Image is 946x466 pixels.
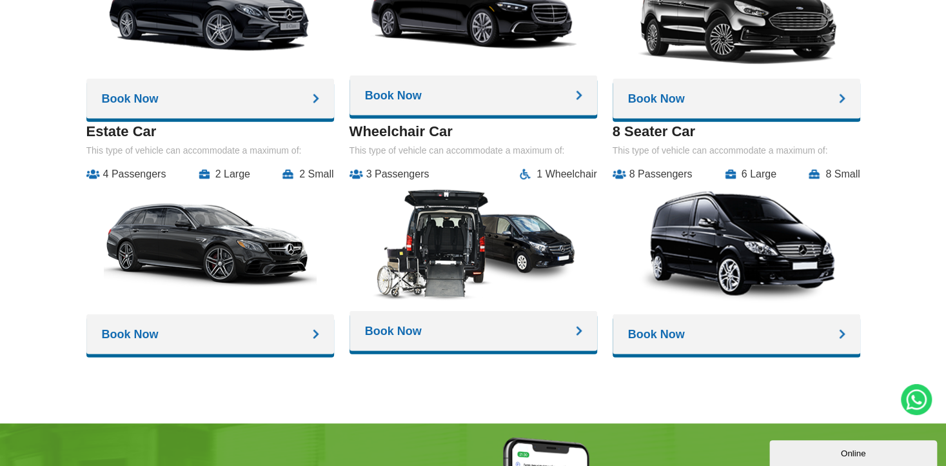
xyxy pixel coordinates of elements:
li: 2 Small [282,168,333,180]
a: Book Now [613,314,860,354]
li: 6 Large [725,168,776,180]
h3: 8 Seater Car [613,123,860,140]
h3: Estate Car [86,123,334,140]
li: 8 Passengers [613,168,693,180]
h3: Wheelchair Car [350,123,597,140]
li: 4 Passengers [86,168,166,180]
a: Book Now [350,311,597,351]
p: This type of vehicle can accommodate a maximum of: [86,145,334,156]
p: This type of vehicle can accommodate a maximum of: [350,145,597,156]
li: 3 Passengers [350,168,429,180]
img: A1 Taxis 7 Seater Car [372,190,575,301]
a: Book Now [86,314,334,354]
a: Book Now [350,76,597,116]
p: This type of vehicle can accommodate a maximum of: [613,145,860,156]
li: 2 Large [199,168,250,180]
img: A1 Taxis 8 Seater Car [630,190,843,305]
li: 1 Wheelchair [520,168,596,180]
iframe: chat widget [769,438,940,466]
li: 8 Small [809,168,860,180]
img: A1 Taxis Estate Car [104,190,317,305]
a: Book Now [613,79,860,119]
a: Book Now [86,79,334,119]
